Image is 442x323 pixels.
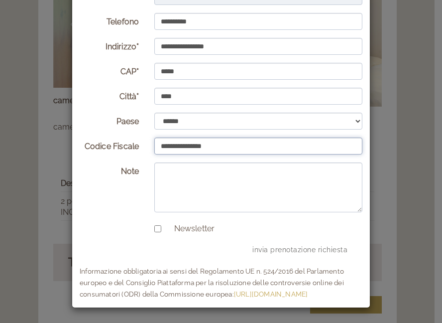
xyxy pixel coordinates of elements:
[164,223,215,235] label: Newsletter
[72,162,147,177] label: Note
[72,38,147,53] label: Indirizzo*
[80,267,344,298] small: Informazione obbligatoria ai sensi del Regolamento UE n. 524/2016 del Parlamento europeo e del Co...
[72,138,147,153] label: Codice Fiscale
[72,13,147,28] label: Telefono
[234,290,308,298] a: [URL][DOMAIN_NAME]
[72,113,147,128] label: Paese
[72,88,147,103] label: Città*
[237,242,362,258] button: invia prenotazione richiesta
